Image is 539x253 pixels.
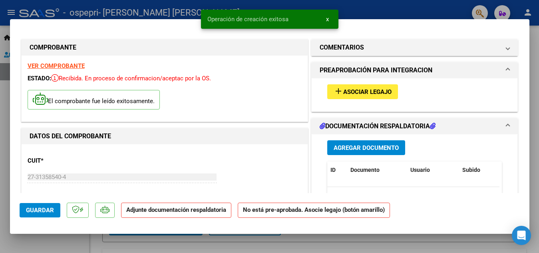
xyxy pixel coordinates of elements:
[326,16,329,23] span: x
[126,206,226,213] strong: Adjunte documentación respaldatoria
[30,44,76,51] strong: COMPROBANTE
[347,161,407,179] datatable-header-cell: Documento
[312,62,518,78] mat-expansion-panel-header: PREAPROBACIÓN PARA INTEGRACION
[459,161,499,179] datatable-header-cell: Subido
[334,86,343,96] mat-icon: add
[410,167,430,173] span: Usuario
[312,40,518,56] mat-expansion-panel-header: COMENTARIOS
[320,43,364,52] h1: COMENTARIOS
[51,75,211,82] span: Recibida. En proceso de confirmacion/aceptac por la OS.
[343,88,392,96] span: Asociar Legajo
[207,15,288,23] span: Operación de creación exitosa
[327,187,499,207] div: No data to display
[20,203,60,217] button: Guardar
[327,161,347,179] datatable-header-cell: ID
[320,12,335,26] button: x
[30,132,111,140] strong: DATOS DEL COMPROBANTE
[312,78,518,112] div: PREAPROBACIÓN PARA INTEGRACION
[327,84,398,99] button: Asociar Legajo
[238,203,390,218] strong: No está pre-aprobada. Asocie legajo (botón amarillo)
[334,144,399,151] span: Agregar Documento
[407,161,459,179] datatable-header-cell: Usuario
[312,118,518,134] mat-expansion-panel-header: DOCUMENTACIÓN RESPALDATORIA
[330,167,336,173] span: ID
[28,156,110,165] p: CUIT
[512,226,531,245] div: Open Intercom Messenger
[28,62,85,70] a: VER COMPROBANTE
[28,90,160,110] p: El comprobante fue leído exitosamente.
[26,207,54,214] span: Guardar
[320,66,432,75] h1: PREAPROBACIÓN PARA INTEGRACION
[499,161,539,179] datatable-header-cell: Acción
[350,167,380,173] span: Documento
[320,122,436,131] h1: DOCUMENTACIÓN RESPALDATORIA
[462,167,480,173] span: Subido
[28,75,51,82] span: ESTADO:
[327,140,405,155] button: Agregar Documento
